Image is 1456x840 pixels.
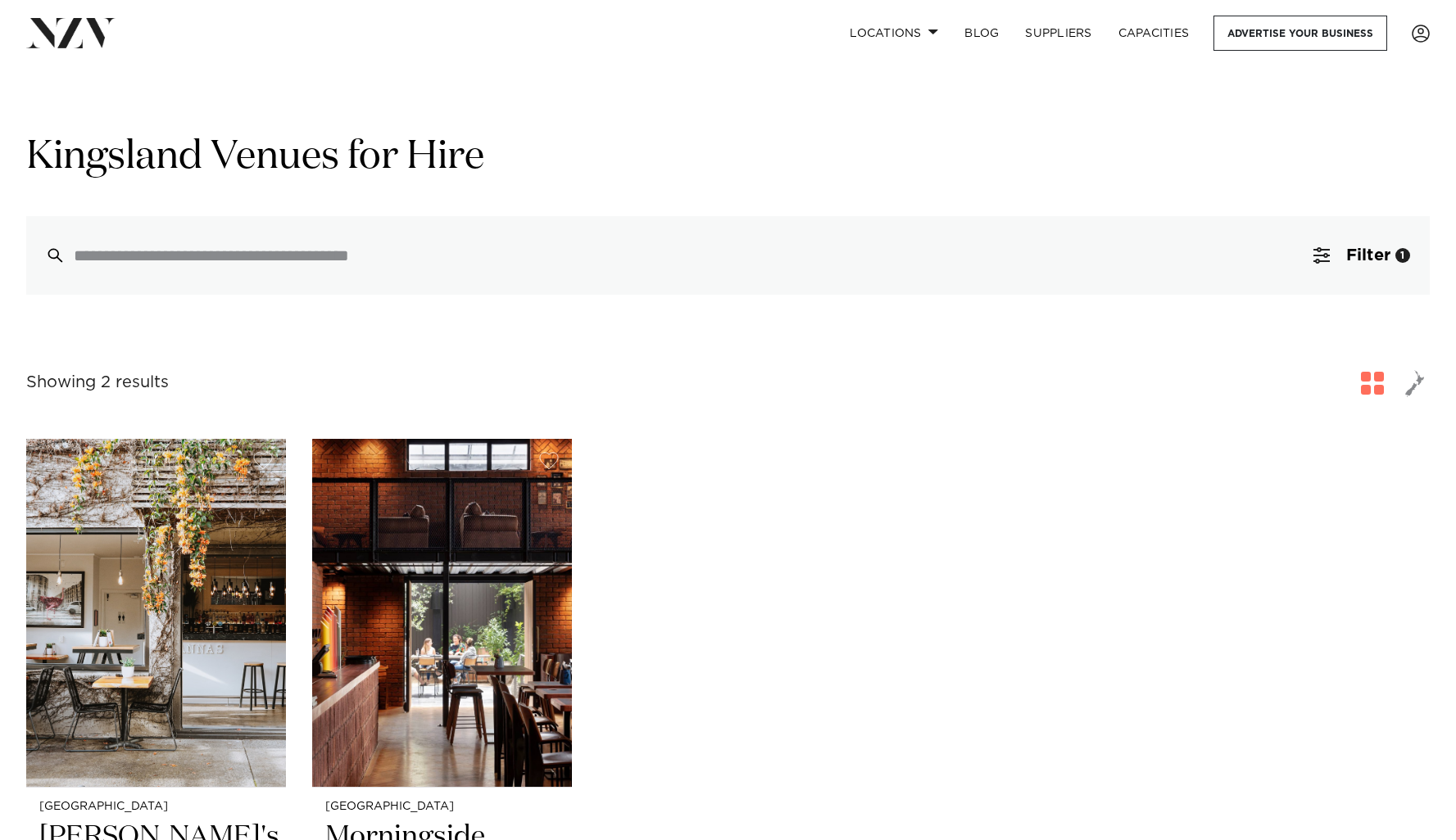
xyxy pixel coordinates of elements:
[1012,16,1104,51] a: SUPPLIERS
[1213,16,1387,51] a: Advertise your business
[1105,16,1203,51] a: Capacities
[26,132,1430,183] h1: Kingsland Venues for Hire
[325,801,559,813] small: [GEOGRAPHIC_DATA]
[1346,247,1390,264] span: Filter
[1294,216,1430,295] button: Filter1
[1395,248,1410,263] div: 1
[26,370,169,395] div: Showing 2 results
[26,18,116,47] img: nzv-logo.png
[951,16,1012,51] a: BLOG
[837,16,951,51] a: Locations
[39,801,273,813] small: [GEOGRAPHIC_DATA]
